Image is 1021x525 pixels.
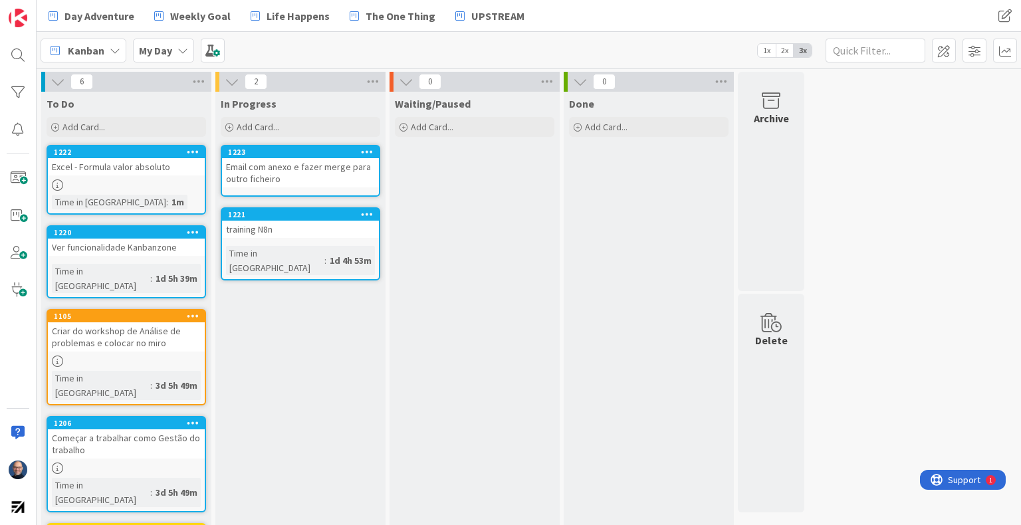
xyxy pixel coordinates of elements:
[41,4,142,28] a: Day Adventure
[48,429,205,459] div: Começar a trabalhar como Gestão do trabalho
[52,371,150,400] div: Time in [GEOGRAPHIC_DATA]
[168,195,187,209] div: 1m
[54,148,205,157] div: 1222
[754,110,789,126] div: Archive
[395,97,471,110] span: Waiting/Paused
[826,39,925,62] input: Quick Filter...
[48,417,205,429] div: 1206
[69,5,72,16] div: 1
[326,253,375,268] div: 1d 4h 53m
[222,146,379,158] div: 1223
[222,146,379,187] div: 1223Email com anexo e fazer merge para outro ficheiro
[222,209,379,238] div: 1221training N8n
[47,309,206,405] a: 1105Criar do workshop de Análise de problemas e colocar no miroTime in [GEOGRAPHIC_DATA]:3d 5h 49m
[9,9,27,27] img: Visit kanbanzone.com
[222,158,379,187] div: Email com anexo e fazer merge para outro ficheiro
[222,209,379,221] div: 1221
[593,74,616,90] span: 0
[221,97,277,110] span: In Progress
[152,485,201,500] div: 3d 5h 49m
[237,121,279,133] span: Add Card...
[228,148,379,157] div: 1223
[226,246,324,275] div: Time in [GEOGRAPHIC_DATA]
[48,227,205,239] div: 1220
[28,2,60,18] span: Support
[245,74,267,90] span: 2
[48,146,205,158] div: 1222
[228,210,379,219] div: 1221
[471,8,524,24] span: UPSTREAM
[48,227,205,256] div: 1220Ver funcionalidade Kanbanzone
[47,225,206,298] a: 1220Ver funcionalidade KanbanzoneTime in [GEOGRAPHIC_DATA]:1d 5h 39m
[54,312,205,321] div: 1105
[150,271,152,286] span: :
[48,146,205,175] div: 1222Excel - Formula valor absoluto
[152,271,201,286] div: 1d 5h 39m
[794,44,812,57] span: 3x
[64,8,134,24] span: Day Adventure
[776,44,794,57] span: 2x
[48,239,205,256] div: Ver funcionalidade Kanbanzone
[52,195,166,209] div: Time in [GEOGRAPHIC_DATA]
[324,253,326,268] span: :
[267,8,330,24] span: Life Happens
[166,195,168,209] span: :
[569,97,594,110] span: Done
[62,121,105,133] span: Add Card...
[68,43,104,58] span: Kanban
[342,4,443,28] a: The One Thing
[150,378,152,393] span: :
[243,4,338,28] a: Life Happens
[48,310,205,322] div: 1105
[54,228,205,237] div: 1220
[585,121,627,133] span: Add Card...
[52,478,150,507] div: Time in [GEOGRAPHIC_DATA]
[48,417,205,459] div: 1206Começar a trabalhar como Gestão do trabalho
[152,378,201,393] div: 3d 5h 49m
[9,461,27,479] img: Fg
[47,416,206,512] a: 1206Começar a trabalhar como Gestão do trabalhoTime in [GEOGRAPHIC_DATA]:3d 5h 49m
[47,145,206,215] a: 1222Excel - Formula valor absolutoTime in [GEOGRAPHIC_DATA]:1m
[221,207,380,280] a: 1221training N8nTime in [GEOGRAPHIC_DATA]:1d 4h 53m
[139,44,172,57] b: My Day
[411,121,453,133] span: Add Card...
[47,97,74,110] span: To Do
[9,498,27,516] img: avatar
[48,322,205,352] div: Criar do workshop de Análise de problemas e colocar no miro
[222,221,379,238] div: training N8n
[48,310,205,352] div: 1105Criar do workshop de Análise de problemas e colocar no miro
[447,4,532,28] a: UPSTREAM
[758,44,776,57] span: 1x
[366,8,435,24] span: The One Thing
[146,4,239,28] a: Weekly Goal
[70,74,93,90] span: 6
[54,419,205,428] div: 1206
[48,158,205,175] div: Excel - Formula valor absoluto
[221,145,380,197] a: 1223Email com anexo e fazer merge para outro ficheiro
[755,332,788,348] div: Delete
[419,74,441,90] span: 0
[170,8,231,24] span: Weekly Goal
[52,264,150,293] div: Time in [GEOGRAPHIC_DATA]
[150,485,152,500] span: :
